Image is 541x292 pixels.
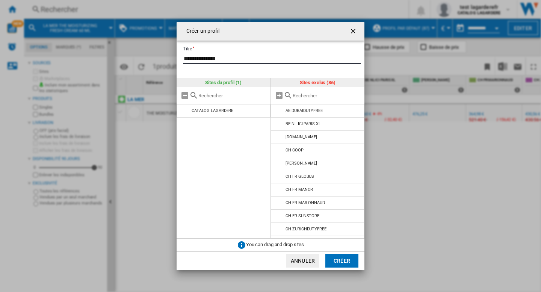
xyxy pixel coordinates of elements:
[180,91,189,100] md-icon: Tout retirer
[286,254,319,268] button: Annuler
[286,121,320,126] div: BE NL ICI PARIS XL
[246,242,304,247] span: You can drag and drop sites
[286,161,317,166] div: [PERSON_NAME]
[192,108,233,113] div: CATALOG LAGARDERE
[325,254,358,268] button: Créer
[271,78,365,87] div: Sites exclus (86)
[177,78,270,87] div: Sites du profil (1)
[286,213,319,218] div: CH FR SUNSTORE
[286,227,326,231] div: CH ZURICHDUTYFREE
[286,108,322,113] div: AE DUBAIDUTYFREE
[293,93,361,98] input: Rechercher
[286,135,317,139] div: [DOMAIN_NAME]
[198,93,267,98] input: Rechercher
[286,148,303,153] div: CH COOP
[275,91,284,100] md-icon: Tout ajouter
[286,187,313,192] div: CH FR MANOR
[346,24,361,39] button: getI18NText('BUTTONS.CLOSE_DIALOG')
[349,27,358,36] ng-md-icon: getI18NText('BUTTONS.CLOSE_DIALOG')
[286,174,314,179] div: CH FR GLOBUS
[183,27,220,35] h4: Créer un profil
[286,200,325,205] div: CH FR MARIONNAUD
